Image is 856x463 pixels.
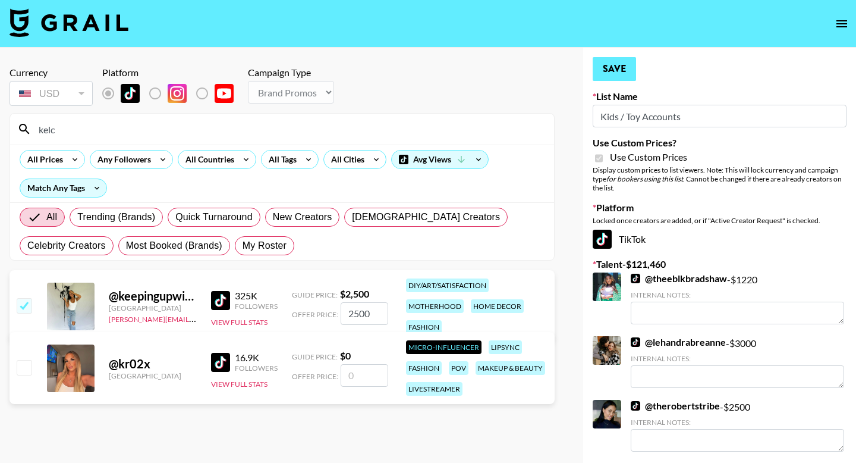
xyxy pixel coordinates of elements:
div: livestreamer [406,382,462,396]
img: TikTok [211,353,230,372]
a: @theeblkbradshaw [631,273,727,284]
span: Celebrity Creators [27,239,106,253]
strong: $ 2,500 [340,288,369,299]
a: @lehandrabreanne [631,336,726,348]
img: TikTok [631,274,640,283]
div: Match Any Tags [20,179,106,197]
div: Internal Notes: [631,418,844,427]
label: Talent - $ 121,460 [593,258,846,270]
div: Display custom prices to list viewers. Note: This will lock currency and campaign type . Cannot b... [593,165,846,192]
div: diy/art/satisfaction [406,279,489,292]
input: 0 [341,364,388,387]
div: 325K [235,290,278,302]
a: @therobertstribe [631,400,720,412]
input: Search by User Name [32,120,547,139]
img: Grail Talent [10,8,128,37]
div: List locked to TikTok. [102,81,243,106]
div: Followers [235,302,278,311]
div: pov [449,361,468,375]
div: Micro-Influencer [406,340,481,354]
div: Locked once creators are added, or if "Active Creator Request" is checked. [593,216,846,225]
span: Offer Price: [292,372,338,381]
label: Use Custom Prices? [593,137,846,149]
button: View Full Stats [211,380,267,389]
div: fashion [406,320,442,334]
span: New Creators [273,210,332,224]
div: Internal Notes: [631,290,844,299]
span: [DEMOGRAPHIC_DATA] Creators [352,210,500,224]
div: All Prices [20,151,65,168]
button: open drawer [830,12,854,36]
span: My Roster [243,239,287,253]
img: TikTok [631,337,640,347]
div: USD [12,83,90,104]
img: TikTok [593,230,612,249]
button: View Full Stats [211,318,267,327]
img: TikTok [211,291,230,310]
div: Internal Notes: [631,354,844,363]
img: Instagram [168,84,187,103]
div: - $ 3000 [631,336,844,388]
div: [GEOGRAPHIC_DATA] [109,371,197,380]
div: lipsync [489,340,522,354]
div: [GEOGRAPHIC_DATA] [109,304,197,312]
label: List Name [593,90,846,102]
div: TikTok [593,230,846,249]
span: Offer Price: [292,310,338,319]
div: Followers [235,364,278,373]
div: home decor [471,299,524,313]
div: motherhood [406,299,464,313]
span: Use Custom Prices [610,151,687,163]
div: All Cities [324,151,367,168]
img: YouTube [215,84,234,103]
div: - $ 1220 [631,273,844,324]
label: Platform [593,202,846,214]
div: Currency is locked to USD [10,79,93,108]
div: 16.9K [235,352,278,364]
div: @ keepingupwithkelc [109,289,197,304]
div: - $ 2500 [631,400,844,452]
span: Guide Price: [292,352,338,361]
img: TikTok [631,401,640,411]
div: Any Followers [90,151,153,168]
em: for bookers using this list [606,174,683,183]
div: Avg Views [392,151,488,168]
div: Platform [102,67,243,79]
a: [PERSON_NAME][EMAIL_ADDRESS][PERSON_NAME][DOMAIN_NAME] [109,312,341,324]
span: Quick Turnaround [175,210,253,224]
div: @ kr02x [109,356,197,371]
span: Guide Price: [292,290,338,299]
input: 2,500 [341,302,388,325]
div: fashion [406,361,442,375]
strong: $ 0 [340,350,351,361]
div: All Tags [262,151,299,168]
span: Trending (Brands) [77,210,155,224]
div: Currency [10,67,93,79]
span: All [46,210,57,224]
div: All Countries [178,151,237,168]
div: Campaign Type [248,67,334,79]
span: Most Booked (Brands) [126,239,222,253]
div: makeup & beauty [476,361,545,375]
img: TikTok [121,84,140,103]
button: Save [593,57,636,81]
